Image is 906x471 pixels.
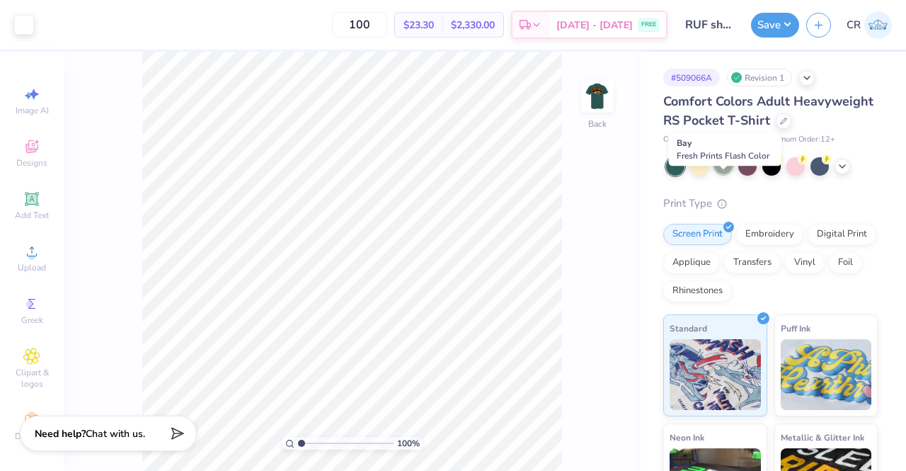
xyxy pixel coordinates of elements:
span: Clipart & logos [7,367,57,390]
span: Greek [21,314,43,326]
span: [DATE] - [DATE] [556,18,633,33]
div: # 509066A [663,69,720,86]
div: Foil [829,252,862,273]
div: Back [588,118,607,130]
div: Print Type [663,195,878,212]
span: Image AI [16,105,49,116]
div: Screen Print [663,224,732,245]
strong: Need help? [35,427,86,441]
input: Untitled Design [675,11,744,39]
span: $23.30 [403,18,434,33]
span: Puff Ink [781,321,810,336]
span: Chat with us. [86,427,145,441]
span: Comfort Colors [663,134,716,146]
input: – – [332,12,387,38]
button: Save [751,13,799,38]
span: Neon Ink [670,430,704,445]
span: $2,330.00 [451,18,495,33]
span: Decorate [15,431,49,442]
span: Add Text [15,210,49,221]
span: Comfort Colors Adult Heavyweight RS Pocket T-Shirt [663,93,873,129]
a: CR [847,11,892,39]
span: CR [847,17,861,33]
span: Standard [670,321,707,336]
div: Vinyl [785,252,825,273]
img: Conner Roberts [864,11,892,39]
div: Revision 1 [727,69,792,86]
div: Digital Print [808,224,876,245]
div: Embroidery [736,224,803,245]
div: Applique [663,252,720,273]
span: Minimum Order: 12 + [764,134,835,146]
div: Transfers [724,252,781,273]
span: Metallic & Glitter Ink [781,430,864,445]
span: FREE [641,20,656,30]
img: Back [583,82,612,110]
img: Puff Ink [781,339,872,410]
img: Standard [670,339,761,410]
span: Designs [16,157,47,169]
div: Rhinestones [663,280,732,302]
span: Upload [18,262,46,273]
div: Bay [669,133,781,166]
span: 100 % [397,437,420,450]
span: Fresh Prints Flash Color [677,150,769,161]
